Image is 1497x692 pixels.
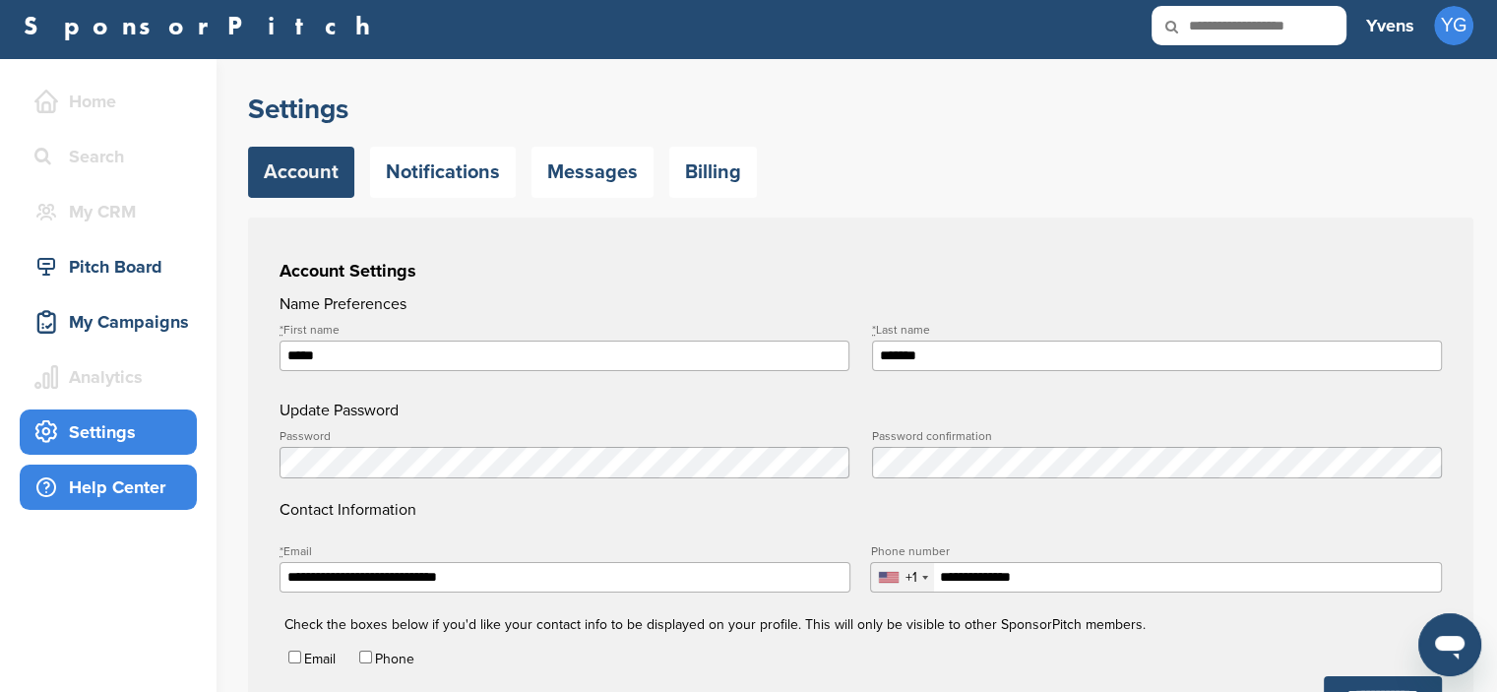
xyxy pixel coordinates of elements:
a: Help Center [20,465,197,510]
h3: Account Settings [280,257,1442,284]
abbr: required [280,323,283,337]
a: Analytics [20,354,197,400]
a: My Campaigns [20,299,197,345]
div: Settings [30,414,197,450]
div: Pitch Board [30,249,197,284]
a: Search [20,134,197,179]
label: Phone number [870,545,1441,557]
div: Help Center [30,470,197,505]
iframe: Button to launch messaging window [1418,613,1481,676]
a: Notifications [370,147,516,198]
div: My CRM [30,194,197,229]
label: Last name [872,324,1442,336]
a: Billing [669,147,757,198]
a: SponsorPitch [24,13,383,38]
h3: Yvens [1366,12,1414,39]
a: Settings [20,409,197,455]
h4: Contact Information [280,430,1442,522]
label: First name [280,324,849,336]
abbr: required [280,544,283,558]
div: +1 [904,571,916,585]
a: Pitch Board [20,244,197,289]
h4: Name Preferences [280,292,1442,316]
label: Email [304,651,336,667]
div: Analytics [30,359,197,395]
div: Search [30,139,197,174]
div: My Campaigns [30,304,197,340]
a: Account [248,147,354,198]
abbr: required [872,323,876,337]
h4: Update Password [280,399,1442,422]
label: Password confirmation [872,430,1442,442]
label: Phone [375,651,414,667]
label: Password [280,430,849,442]
h2: Settings [248,92,1473,127]
div: Selected country [871,563,934,592]
a: Home [20,79,197,124]
div: Home [30,84,197,119]
a: Messages [531,147,654,198]
label: Email [280,545,850,557]
a: Yvens [1366,4,1414,47]
a: My CRM [20,189,197,234]
span: YG [1434,6,1473,45]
